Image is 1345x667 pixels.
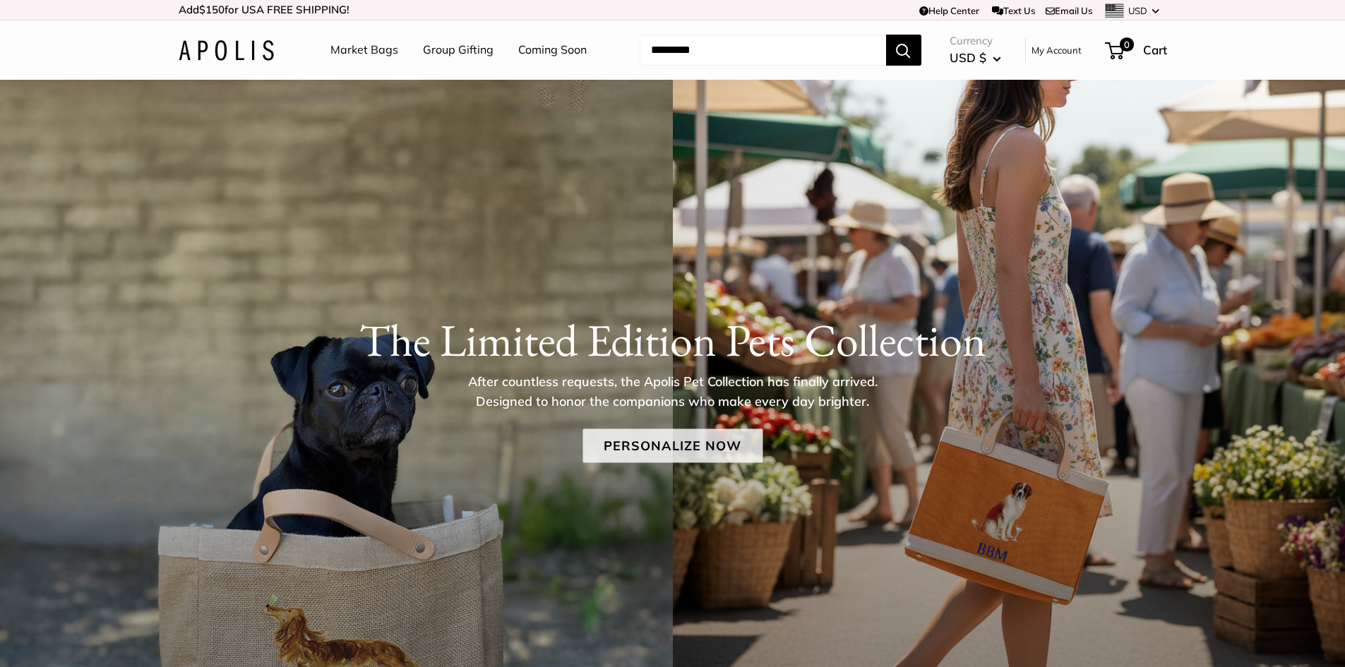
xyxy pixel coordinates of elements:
[518,40,587,61] a: Coming Soon
[179,40,274,61] img: Apolis
[1106,39,1167,61] a: 0 Cart
[950,50,986,65] span: USD $
[992,5,1035,16] a: Text Us
[582,428,763,462] a: Personalize Now
[1046,5,1092,16] a: Email Us
[1032,42,1082,59] a: My Account
[179,313,1167,366] h1: The Limited Edition Pets Collection
[640,35,886,66] input: Search...
[1119,37,1133,52] span: 0
[1128,5,1147,16] span: USD
[919,5,979,16] a: Help Center
[886,35,921,66] button: Search
[199,3,225,16] span: $150
[1143,42,1167,57] span: Cart
[423,40,494,61] a: Group Gifting
[443,371,902,411] p: After countless requests, the Apolis Pet Collection has finally arrived. Designed to honor the co...
[950,47,1001,69] button: USD $
[950,31,1001,51] span: Currency
[330,40,398,61] a: Market Bags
